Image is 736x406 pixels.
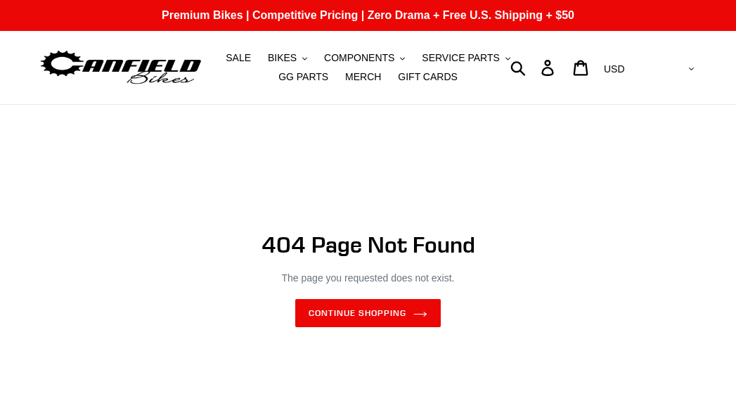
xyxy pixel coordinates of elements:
[271,68,335,87] a: GG PARTS
[77,271,659,286] p: The page you requested does not exist.
[77,231,659,258] h1: 404 Page Not Found
[398,71,458,83] span: GIFT CARDS
[324,52,394,64] span: COMPONENTS
[415,49,517,68] button: SERVICE PARTS
[39,47,203,89] img: Canfield Bikes
[422,52,499,64] span: SERVICE PARTS
[268,52,297,64] span: BIKES
[345,71,381,83] span: MERCH
[278,71,328,83] span: GG PARTS
[261,49,314,68] button: BIKES
[226,52,251,64] span: SALE
[219,49,258,68] a: SALE
[338,68,388,87] a: MERCH
[295,299,440,327] a: Continue shopping
[391,68,465,87] a: GIFT CARDS
[317,49,412,68] button: COMPONENTS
